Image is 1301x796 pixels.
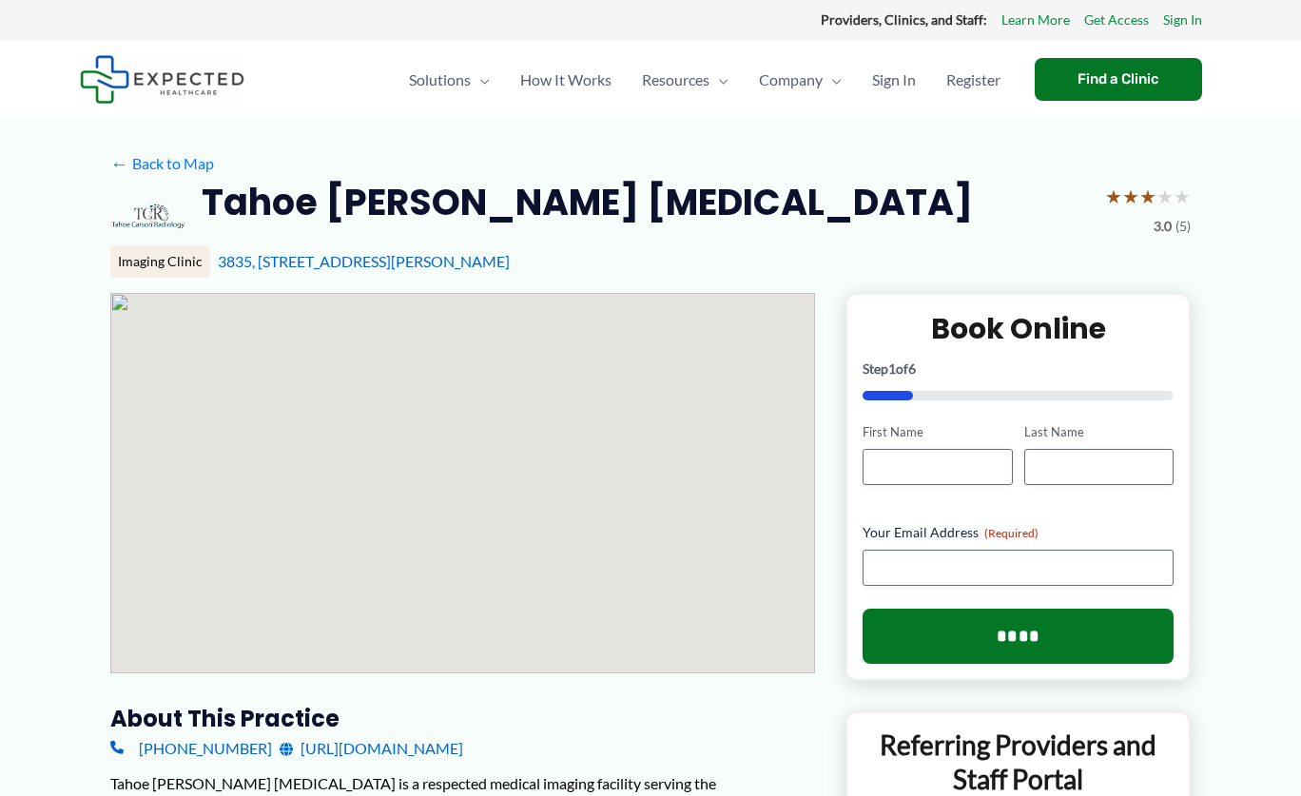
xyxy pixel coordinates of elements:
[627,47,744,113] a: ResourcesMenu Toggle
[709,47,728,113] span: Menu Toggle
[1084,8,1149,32] a: Get Access
[744,47,857,113] a: CompanyMenu Toggle
[409,47,471,113] span: Solutions
[80,55,244,104] img: Expected Healthcare Logo - side, dark font, small
[1154,214,1172,239] span: 3.0
[984,526,1039,540] span: (Required)
[471,47,490,113] span: Menu Toggle
[908,360,916,377] span: 6
[1024,423,1174,441] label: Last Name
[863,310,1174,347] h2: Book Online
[394,47,505,113] a: SolutionsMenu Toggle
[280,734,463,763] a: [URL][DOMAIN_NAME]
[642,47,709,113] span: Resources
[110,245,210,278] div: Imaging Clinic
[110,734,272,763] a: [PHONE_NUMBER]
[1001,8,1070,32] a: Learn More
[863,523,1174,542] label: Your Email Address
[218,252,510,270] a: 3835, [STREET_ADDRESS][PERSON_NAME]
[1122,179,1139,214] span: ★
[520,47,612,113] span: How It Works
[1035,58,1202,101] a: Find a Clinic
[863,423,1012,441] label: First Name
[110,704,815,733] h3: About this practice
[1175,214,1191,239] span: (5)
[110,154,128,172] span: ←
[110,149,214,178] a: ←Back to Map
[202,179,973,225] h2: Tahoe [PERSON_NAME] [MEDICAL_DATA]
[872,47,916,113] span: Sign In
[1163,8,1202,32] a: Sign In
[505,47,627,113] a: How It Works
[888,360,896,377] span: 1
[1139,179,1156,214] span: ★
[931,47,1016,113] a: Register
[1105,179,1122,214] span: ★
[821,11,987,28] strong: Providers, Clinics, and Staff:
[1156,179,1174,214] span: ★
[946,47,1000,113] span: Register
[823,47,842,113] span: Menu Toggle
[394,47,1016,113] nav: Primary Site Navigation
[1174,179,1191,214] span: ★
[863,362,1174,376] p: Step of
[857,47,931,113] a: Sign In
[759,47,823,113] span: Company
